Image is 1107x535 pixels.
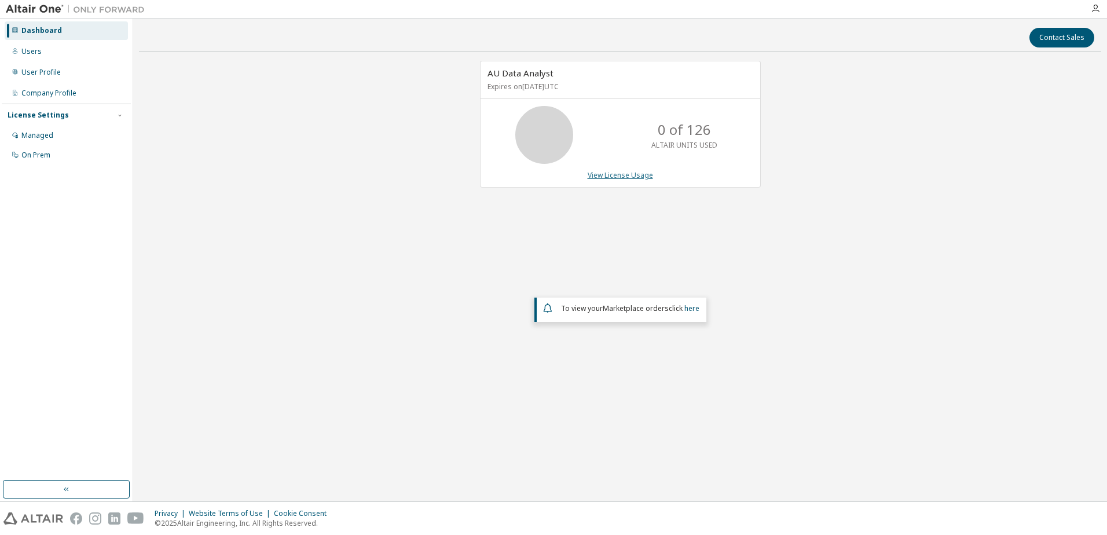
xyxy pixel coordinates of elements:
img: linkedin.svg [108,512,120,525]
div: Users [21,47,42,56]
p: © 2025 Altair Engineering, Inc. All Rights Reserved. [155,518,333,528]
span: AU Data Analyst [487,67,553,79]
img: youtube.svg [127,512,144,525]
div: Website Terms of Use [189,509,274,518]
div: Cookie Consent [274,509,333,518]
div: Privacy [155,509,189,518]
a: View License Usage [588,170,653,180]
img: instagram.svg [89,512,101,525]
div: License Settings [8,111,69,120]
a: here [684,303,699,313]
span: To view your click [561,303,699,313]
img: Altair One [6,3,151,15]
p: 0 of 126 [658,120,711,140]
div: User Profile [21,68,61,77]
p: ALTAIR UNITS USED [651,140,717,150]
div: Company Profile [21,89,76,98]
p: Expires on [DATE] UTC [487,82,750,91]
em: Marketplace orders [603,303,669,313]
div: On Prem [21,151,50,160]
img: altair_logo.svg [3,512,63,525]
button: Contact Sales [1029,28,1094,47]
div: Dashboard [21,26,62,35]
div: Managed [21,131,53,140]
img: facebook.svg [70,512,82,525]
